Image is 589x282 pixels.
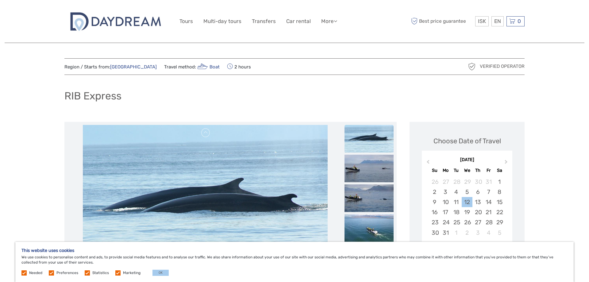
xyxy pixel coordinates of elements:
[462,177,472,187] div: Choose Wednesday, July 29th, 2026
[462,228,472,238] div: Choose Wednesday, September 2nd, 2026
[123,270,141,276] label: Marketing
[21,248,568,253] h5: This website uses cookies
[179,17,193,26] a: Tours
[472,177,483,187] div: Choose Thursday, July 30th, 2026
[472,197,483,207] div: Choose Thursday, August 13th, 2026
[83,125,328,272] img: 6db5db12f56648f688ea9437156e4748_main_slider.jpg
[483,228,494,238] div: Choose Friday, September 4th, 2026
[472,228,483,238] div: Choose Thursday, September 3rd, 2026
[462,197,472,207] div: Choose Wednesday, August 12th, 2026
[440,187,451,197] div: Choose Monday, August 3rd, 2026
[345,155,394,182] img: 37e47c66369c43cd8dafbc766a018468_slider_thumbnail.jpg
[440,166,451,175] div: Mo
[467,62,477,71] img: verified_operator_grey_128.png
[203,17,241,26] a: Multi-day tours
[410,16,474,26] span: Best price guarantee
[64,90,121,102] h1: RIB Express
[429,228,440,238] div: Choose Sunday, August 30th, 2026
[29,270,42,276] label: Needed
[494,177,505,187] div: Choose Saturday, August 1st, 2026
[429,177,440,187] div: Choose Sunday, July 26th, 2026
[462,187,472,197] div: Choose Wednesday, August 5th, 2026
[440,228,451,238] div: Choose Monday, August 31st, 2026
[164,62,220,71] span: Travel method:
[429,197,440,207] div: Choose Sunday, August 9th, 2026
[422,158,432,168] button: Previous Month
[56,270,78,276] label: Preferences
[451,217,462,227] div: Choose Tuesday, August 25th, 2026
[491,16,504,26] div: EN
[64,9,167,34] img: 2722-c67f3ee1-da3f-448a-ae30-a82a1b1ec634_logo_big.jpg
[429,166,440,175] div: Su
[462,166,472,175] div: We
[472,207,483,217] div: Choose Thursday, August 20th, 2026
[451,177,462,187] div: Choose Tuesday, July 28th, 2026
[472,217,483,227] div: Choose Thursday, August 27th, 2026
[196,64,220,70] a: Boat
[494,217,505,227] div: Choose Saturday, August 29th, 2026
[424,177,510,238] div: month 2026-08
[422,157,512,163] div: [DATE]
[451,187,462,197] div: Choose Tuesday, August 4th, 2026
[451,166,462,175] div: Tu
[494,187,505,197] div: Choose Saturday, August 8th, 2026
[462,217,472,227] div: Choose Wednesday, August 26th, 2026
[480,63,525,70] span: Verified Operator
[472,166,483,175] div: Th
[286,17,311,26] a: Car rental
[440,217,451,227] div: Choose Monday, August 24th, 2026
[64,64,157,70] span: Region / Starts from:
[92,270,109,276] label: Statistics
[429,207,440,217] div: Choose Sunday, August 16th, 2026
[345,184,394,212] img: 3b83dab2d69643dfa1e1cdbc29318986_slider_thumbnail.jpg
[252,17,276,26] a: Transfers
[483,197,494,207] div: Choose Friday, August 14th, 2026
[483,166,494,175] div: Fr
[483,177,494,187] div: Choose Friday, July 31st, 2026
[321,17,337,26] a: More
[451,207,462,217] div: Choose Tuesday, August 18th, 2026
[429,187,440,197] div: Choose Sunday, August 2nd, 2026
[517,18,522,24] span: 0
[494,197,505,207] div: Choose Saturday, August 15th, 2026
[494,166,505,175] div: Sa
[494,228,505,238] div: Choose Saturday, September 5th, 2026
[478,18,486,24] span: ISK
[433,136,501,146] div: Choose Date of Travel
[440,207,451,217] div: Choose Monday, August 17th, 2026
[483,187,494,197] div: Choose Friday, August 7th, 2026
[152,270,169,276] button: OK
[451,228,462,238] div: Choose Tuesday, September 1st, 2026
[15,242,574,282] div: We use cookies to personalise content and ads, to provide social media features and to analyse ou...
[440,197,451,207] div: Choose Monday, August 10th, 2026
[345,125,394,153] img: 6db5db12f56648f688ea9437156e4748_slider_thumbnail.jpg
[451,197,462,207] div: Choose Tuesday, August 11th, 2026
[345,214,394,242] img: fc68e47686224a899da386efdf2a2603_slider_thumbnail.jpeg
[440,177,451,187] div: Choose Monday, July 27th, 2026
[462,207,472,217] div: Choose Wednesday, August 19th, 2026
[472,187,483,197] div: Choose Thursday, August 6th, 2026
[483,207,494,217] div: Choose Friday, August 21st, 2026
[494,207,505,217] div: Choose Saturday, August 22nd, 2026
[483,217,494,227] div: Choose Friday, August 28th, 2026
[502,158,512,168] button: Next Month
[110,64,157,70] a: [GEOGRAPHIC_DATA]
[429,217,440,227] div: Choose Sunday, August 23rd, 2026
[227,62,251,71] span: 2 hours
